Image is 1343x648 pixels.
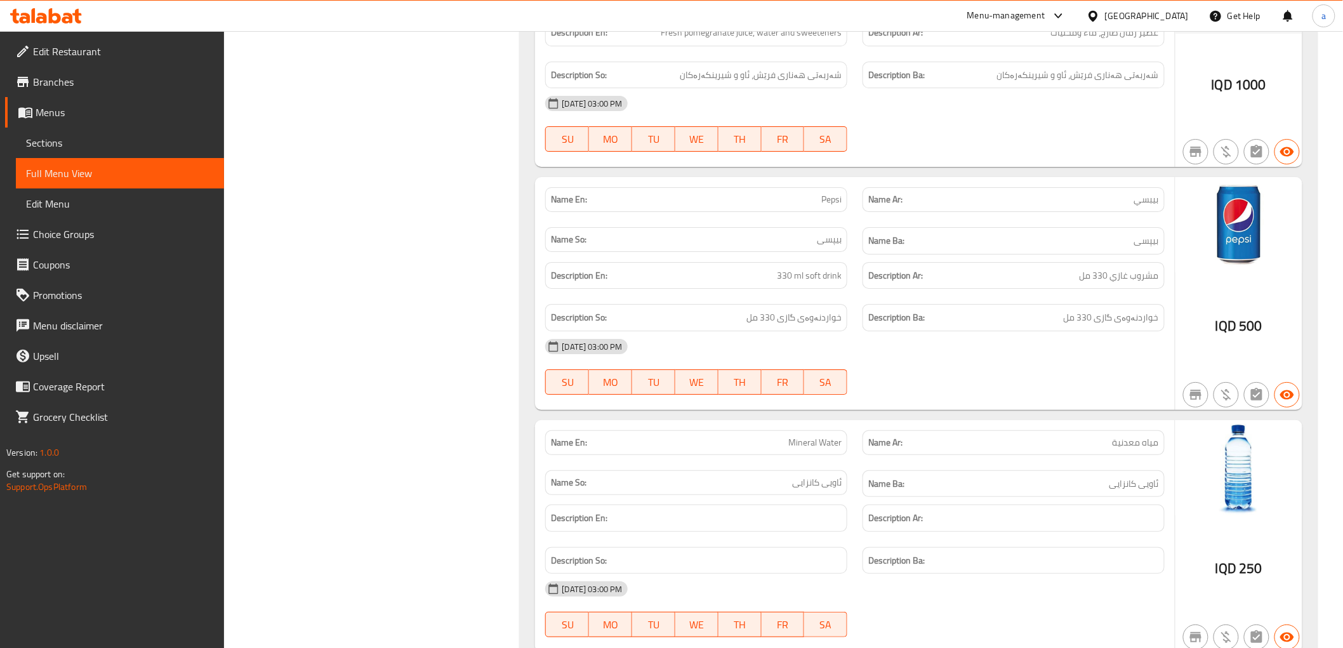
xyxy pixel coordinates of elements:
button: TU [632,126,675,152]
span: [DATE] 03:00 PM [557,98,627,110]
span: مشروب غازي 330 مل [1080,268,1159,284]
span: مياه معدنية [1113,436,1159,449]
strong: Name Ba: [868,233,904,249]
span: 250 [1239,556,1262,581]
div: Menu-management [967,8,1045,23]
span: Menu disclaimer [33,318,214,333]
span: خواردنەوەی گازی 330 مل [746,310,842,326]
strong: Description Ar: [868,268,923,284]
span: Branches [33,74,214,89]
strong: Description So: [551,67,607,83]
a: Grocery Checklist [5,402,224,432]
button: Not branch specific item [1183,382,1208,407]
span: 1.0.0 [39,444,59,461]
span: a [1321,9,1326,23]
strong: Description Ar: [868,510,923,526]
button: TU [632,612,675,637]
a: Edit Menu [16,188,224,219]
span: TH [724,130,757,149]
button: Available [1274,139,1300,164]
span: WE [680,373,713,392]
span: شەربەتی هەناری فرێش، ئاو و شیرینکەرەکان [680,67,842,83]
strong: Name So: [551,233,586,246]
div: [GEOGRAPHIC_DATA] [1105,9,1189,23]
span: Edit Restaurant [33,44,214,59]
button: FR [762,126,805,152]
a: Branches [5,67,224,97]
span: عصير رمان طازج، ماء ومحليات [1051,25,1159,41]
button: SA [804,612,847,637]
span: FR [767,616,800,634]
button: WE [675,612,718,637]
button: MO [589,369,632,395]
span: IQD [1212,72,1233,97]
span: Fresh pomegranate juice, water and sweeteners [661,25,842,41]
span: TH [724,616,757,634]
strong: Description So: [551,310,607,326]
span: Pepsi [821,193,842,206]
span: 330 ml soft drink [777,268,842,284]
img: %D8%A8%D9%8A%D8%A8%D8%B3%D9%8A638929073328669775.jpg [1175,177,1302,272]
button: TH [718,369,762,395]
span: Mineral Water [788,436,842,449]
strong: Name So: [551,476,586,489]
span: WE [680,130,713,149]
span: FR [767,373,800,392]
span: FR [767,130,800,149]
span: Full Menu View [26,166,214,181]
span: [DATE] 03:00 PM [557,341,627,353]
span: خواردنەوەی گازی 330 مل [1064,310,1159,326]
span: Get support on: [6,466,65,482]
span: Promotions [33,288,214,303]
button: SU [545,126,589,152]
strong: Description En: [551,25,607,41]
button: Available [1274,382,1300,407]
strong: Description So: [551,553,607,569]
strong: Name En: [551,193,587,206]
span: IQD [1215,556,1236,581]
img: %D9%85%D8%A7%D8%A1638929073313878989.jpg [1175,420,1302,515]
button: SU [545,612,589,637]
button: Purchased item [1214,382,1239,407]
span: Choice Groups [33,227,214,242]
button: TH [718,612,762,637]
a: Support.OpsPlatform [6,479,87,495]
span: SA [809,373,842,392]
strong: Description En: [551,510,607,526]
a: Menu disclaimer [5,310,224,341]
a: Edit Restaurant [5,36,224,67]
span: Menus [36,105,214,120]
button: FR [762,369,805,395]
span: MO [594,130,627,149]
strong: Description Ba: [868,310,925,326]
span: ئاویی کانزایی [792,476,842,489]
span: MO [594,373,627,392]
a: Upsell [5,341,224,371]
span: SU [551,130,584,149]
span: بيبسي [1134,193,1159,206]
button: SU [545,369,589,395]
span: Coupons [33,257,214,272]
strong: Name Ar: [868,193,903,206]
span: ئاویی کانزایی [1109,476,1159,492]
button: MO [589,126,632,152]
button: WE [675,126,718,152]
a: Sections [16,128,224,158]
span: TH [724,373,757,392]
button: SA [804,126,847,152]
button: SA [804,369,847,395]
button: TU [632,369,675,395]
span: بیپسی [817,233,842,246]
span: IQD [1215,314,1236,338]
span: شەربەتی هەناری فرێش، ئاو و شیرینکەرەکان [997,67,1159,83]
span: SU [551,373,584,392]
button: TH [718,126,762,152]
span: 1000 [1235,72,1266,97]
strong: Description Ba: [868,67,925,83]
span: SA [809,616,842,634]
span: 500 [1239,314,1262,338]
span: MO [594,616,627,634]
button: Not has choices [1244,382,1269,407]
button: Not branch specific item [1183,139,1208,164]
strong: Name Ba: [868,476,904,492]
